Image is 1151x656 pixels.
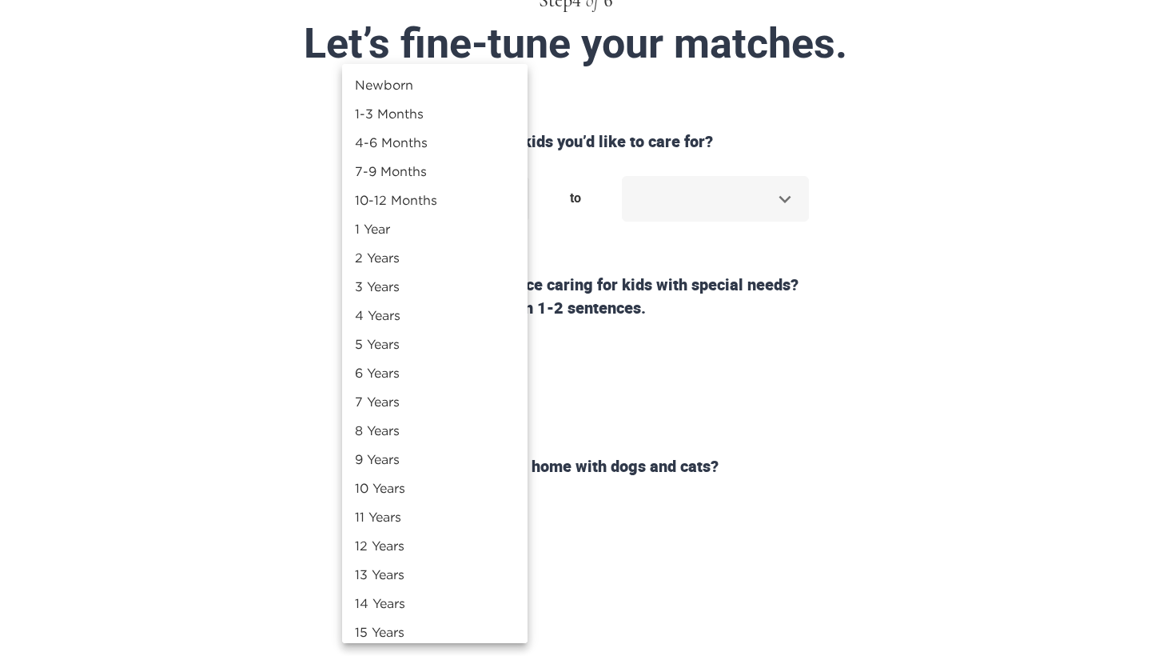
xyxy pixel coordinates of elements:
li: 13 Years [342,560,528,589]
li: 4 Years [342,301,528,330]
li: Newborn [342,70,528,99]
li: 4-6 Months [342,128,528,157]
li: 7 Years [342,387,528,416]
li: 10-12 Months [342,186,528,214]
li: 14 Years [342,589,528,618]
li: 15 Years [342,618,528,646]
li: 6 Years [342,358,528,387]
li: 2 Years [342,243,528,272]
li: 5 Years [342,330,528,358]
li: 9 Years [342,445,528,474]
li: 1-3 Months [342,99,528,128]
li: 10 Years [342,474,528,502]
li: 11 Years [342,502,528,531]
li: 12 Years [342,531,528,560]
li: 1 Year [342,214,528,243]
li: 8 Years [342,416,528,445]
li: 3 Years [342,272,528,301]
li: 7-9 Months [342,157,528,186]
